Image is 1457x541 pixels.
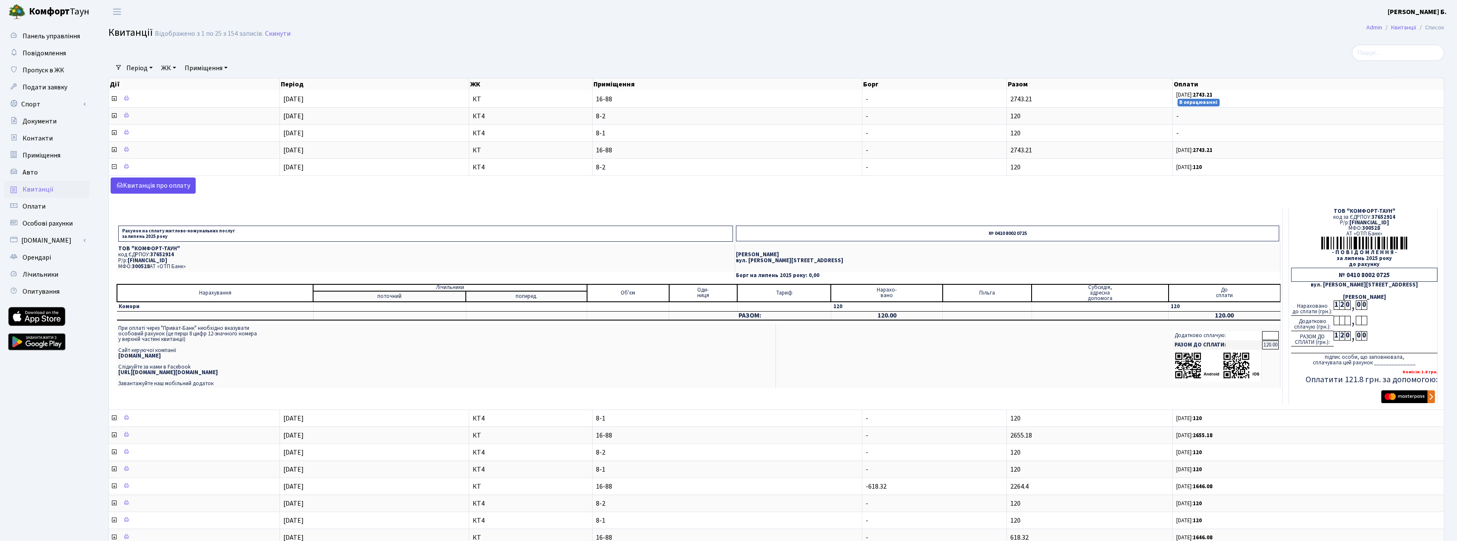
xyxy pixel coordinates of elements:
a: Документи [4,113,89,130]
span: - [866,448,868,457]
td: 120.00 [1262,341,1279,349]
a: Пропуск в ЖК [4,62,89,79]
span: Квитанції [108,25,153,40]
span: Повідомлення [23,49,66,58]
b: Комісія: 1.8 грн. [1403,369,1437,375]
span: 120 [1010,112,1021,121]
a: Контакти [4,130,89,147]
span: 120 [1010,465,1021,474]
a: Kвитанція про оплату [111,177,196,194]
div: Додатково сплачую (грн.): [1291,316,1334,331]
small: [DATE]: [1176,163,1202,171]
span: 8-2 [596,113,859,120]
a: Квитанції [4,181,89,198]
span: Приміщення [23,151,60,160]
div: 2 [1339,331,1345,341]
small: [DATE]: [1176,500,1202,507]
b: 120 [1193,466,1202,473]
div: вул. [PERSON_NAME][STREET_ADDRESS] [1291,282,1437,288]
a: Авто [4,164,89,181]
div: 1 [1334,301,1339,310]
b: 120 [1193,500,1202,507]
td: Нарахо- вано [831,284,943,302]
span: КТ4 [473,164,589,171]
div: підпис особи, що заповнювала, сплачувала цей рахунок ______________ [1291,353,1437,366]
span: КТ4 [473,500,589,507]
small: [DATE]: [1176,466,1202,473]
a: Лічильники [4,266,89,283]
span: [DATE] [283,465,304,474]
span: Опитування [23,287,60,296]
div: до рахунку [1291,262,1437,267]
span: [DATE] [283,146,304,155]
span: Оплати [23,202,46,211]
div: , [1350,331,1356,341]
a: Подати заявку [4,79,89,96]
div: Відображено з 1 по 25 з 154 записів. [155,30,263,38]
div: 1 [1334,331,1339,341]
span: Пропуск в ЖК [23,66,64,75]
td: поточний [313,291,466,302]
span: Подати заявку [23,83,67,92]
span: 16-88 [596,483,859,490]
span: 2264.4 [1010,482,1029,491]
input: Пошук... [1352,45,1444,61]
img: apps-qrcodes.png [1175,352,1260,379]
span: 120 [1010,163,1021,172]
div: 0 [1356,331,1361,341]
span: 120 [1010,499,1021,508]
span: - [866,465,868,474]
a: Опитування [4,283,89,300]
span: 8-2 [596,449,859,456]
th: Разом [1007,78,1173,90]
span: 16-88 [596,534,859,541]
small: В опрацюванні [1178,99,1220,106]
div: , [1350,301,1356,310]
span: 2743.21 [1010,94,1032,104]
a: Спорт [4,96,89,113]
td: 120.00 [831,311,943,320]
span: КТ4 [473,113,589,120]
span: 37652914 [150,251,174,258]
div: , [1350,316,1356,326]
small: [DATE]: [1176,449,1202,456]
span: [DATE] [283,482,304,491]
td: Комори [117,302,313,312]
th: Період [280,78,469,90]
span: 8-2 [596,500,859,507]
small: [DATE]: [1176,432,1212,439]
div: - П О В І Д О М Л Е Н Н Я - [1291,250,1437,255]
div: 0 [1361,301,1367,310]
a: Орендарі [4,249,89,266]
span: КТ [473,96,589,103]
span: [FINANCIAL_ID] [1349,219,1389,226]
span: 8-1 [596,466,859,473]
td: Лічильники [313,284,587,291]
div: 2 [1339,301,1345,310]
span: - [866,146,868,155]
span: КТ [473,483,589,490]
span: 300528 [1362,224,1380,232]
b: 2743.21 [1193,91,1212,99]
span: 2655.18 [1010,431,1032,440]
td: Оди- ниця [669,284,738,302]
div: 0 [1345,331,1350,341]
a: Приміщення [181,61,231,75]
span: Контакти [23,134,53,143]
span: КТ4 [473,415,589,422]
span: Орендарі [23,253,51,262]
span: 8-1 [596,517,859,524]
span: КТ4 [473,466,589,473]
div: Нараховано до сплати (грн.): [1291,301,1334,316]
th: Дії [109,78,280,90]
small: [DATE]: [1176,517,1202,524]
p: [PERSON_NAME] [736,252,1279,258]
a: Оплати [4,198,89,215]
td: Об'єм [587,284,669,302]
p: вул. [PERSON_NAME][STREET_ADDRESS] [736,258,1279,263]
td: 120 [831,302,943,312]
span: [DATE] [283,94,304,104]
span: 120 [1010,516,1021,525]
span: [DATE] [283,448,304,457]
span: 8-1 [596,415,859,422]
